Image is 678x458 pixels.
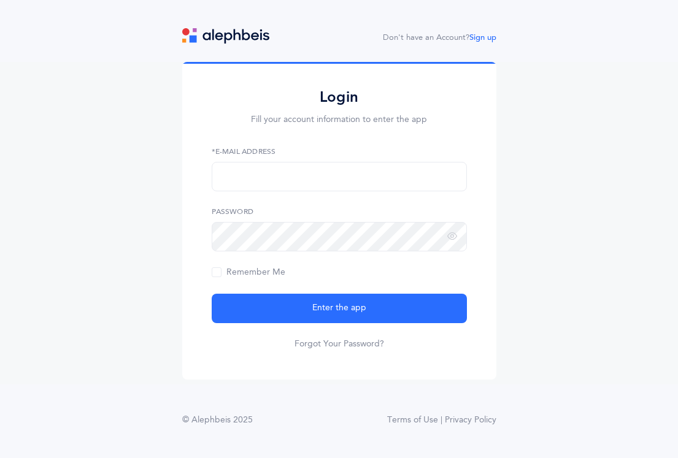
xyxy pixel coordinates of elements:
span: Enter the app [312,302,366,315]
div: Don't have an Account? [383,32,496,44]
span: Remember Me [212,267,285,277]
button: Enter the app [212,294,467,323]
a: Terms of Use | Privacy Policy [387,414,496,427]
a: Sign up [469,33,496,42]
p: Fill your account information to enter the app [212,113,467,126]
label: *E-Mail Address [212,146,467,157]
div: © Alephbeis 2025 [182,414,253,427]
h2: Login [212,88,467,107]
a: Forgot Your Password? [295,338,384,350]
img: logo.svg [182,28,269,44]
label: Password [212,206,467,217]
